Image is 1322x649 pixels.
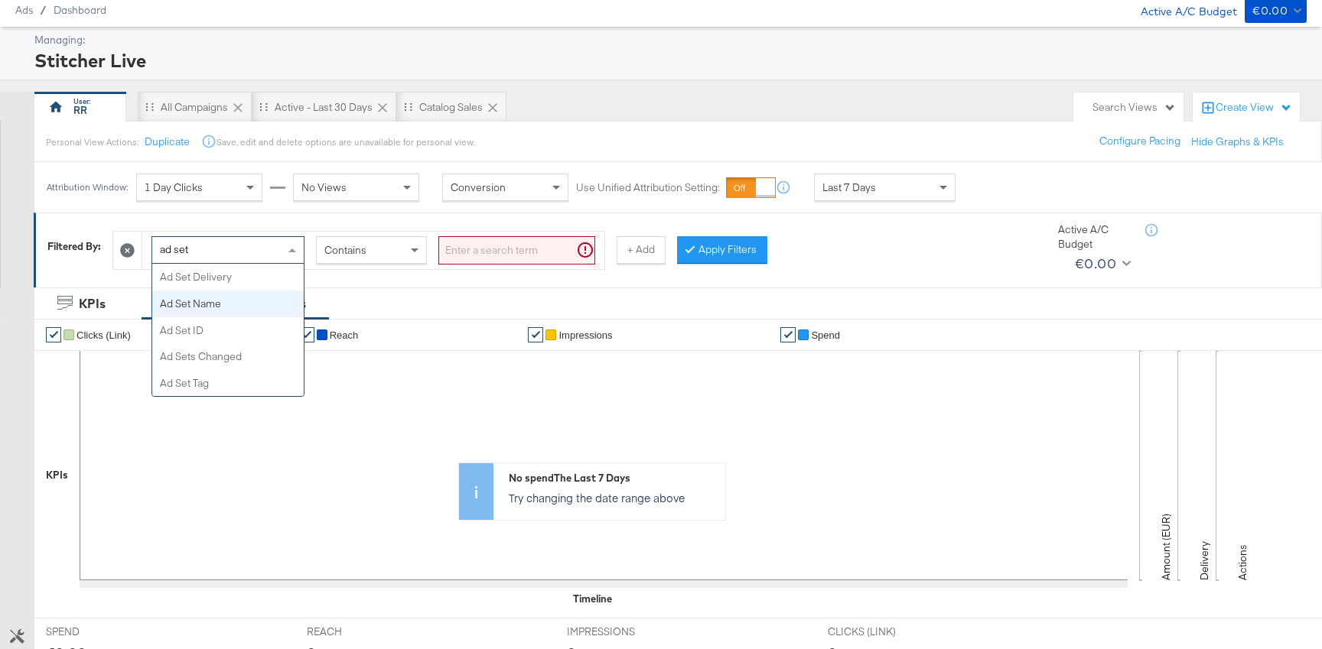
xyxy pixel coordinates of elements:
[509,490,718,505] p: Try changing the date range above
[1075,252,1116,275] div: €0.00
[780,327,796,342] a: ✔
[617,236,666,264] button: + Add
[509,471,718,485] div: No spend The Last 7 Days
[1216,100,1292,115] div: Create View
[677,236,767,264] button: Apply Filters
[451,180,506,194] span: Conversion
[567,625,682,639] span: IMPRESSIONS
[152,317,304,344] div: Ad Set ID
[528,327,543,342] a: ✔
[46,625,161,639] span: SPEND
[145,135,190,149] button: Duplicate
[217,136,474,148] div: Save, edit and delete options are unavailable for personal view.
[811,329,840,341] span: Spend
[54,4,106,16] a: Dashboard
[34,33,1303,47] div: Managing:
[828,625,943,639] span: CLICKS (LINK)
[46,136,138,148] div: Personal View Actions:
[259,102,268,111] div: Drag to reorder tab
[46,327,61,342] a: ✔
[161,100,228,115] div: All Campaigns
[1058,222,1142,251] div: Active A/C Budget
[275,100,373,115] div: Active - Last 30 Days
[15,4,33,16] span: Ads
[152,264,304,290] div: Ad Set Delivery
[1252,2,1288,21] div: €0.00
[1191,135,1284,149] button: Hide Graphs & KPIs
[301,180,347,194] span: No Views
[1092,100,1176,115] div: Search Views
[576,180,720,195] label: Use Unified Attribution Setting:
[152,370,304,397] div: Ad Set Tag
[145,180,203,194] span: 1 Day Clicks
[299,327,314,342] a: ✔
[79,295,106,313] div: KPIs
[1089,128,1191,155] button: Configure Pacing
[73,103,87,118] div: RR
[152,343,304,370] div: Ad Sets Changed
[822,180,876,194] span: Last 7 Days
[419,100,483,115] div: Catalog Sales
[47,239,101,254] div: Filtered By:
[307,625,422,639] span: REACH
[324,243,366,257] span: Contains
[404,102,412,111] div: Drag to reorder tab
[330,329,359,341] span: Reach
[46,182,129,193] div: Attribution Window:
[152,290,304,317] div: Ad Set Name
[1069,251,1134,276] button: €0.00
[77,329,131,341] span: Clicks (Link)
[145,102,154,111] div: Drag to reorder tab
[438,236,595,264] input: Enter a search term
[558,329,612,341] span: Impressions
[34,47,1303,73] div: Stitcher Live
[33,4,54,16] span: /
